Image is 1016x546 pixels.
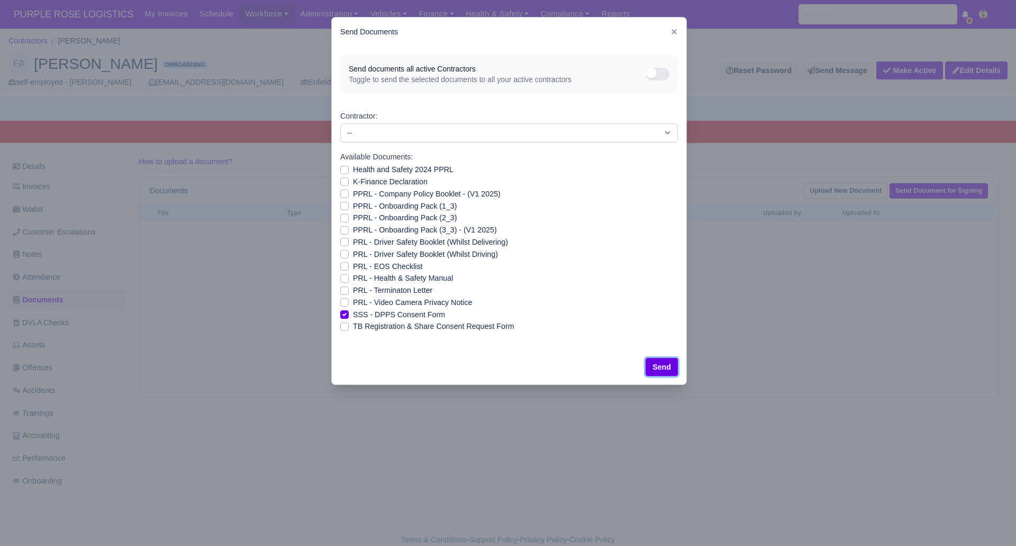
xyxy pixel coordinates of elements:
label: PPRL - Onboarding Pack (3_3) - (V1 2025) [353,224,497,236]
label: PPRL - Company Policy Booklet - (V1 2025) [353,188,501,200]
label: PPRL - Onboarding Pack (2_3) [353,212,457,224]
label: PRL - Driver Safety Booklet (Whilst Delivering) [353,236,508,248]
button: Send [646,358,678,376]
label: PRL - Video Camera Privacy Notice [353,297,472,309]
label: PRL - Health & Safety Manual [353,272,453,284]
label: SSS - DPPS Consent Form [353,309,445,321]
label: Contractor: [340,110,377,122]
label: K-Finance Declaration [353,176,428,188]
label: ТB Registration & Share Consent Request Form [353,320,514,333]
label: PPRL - Onboarding Pack (1_3) [353,200,457,212]
span: Toggle to send the selected documents to all your active contractors [349,74,646,85]
label: PRL - Driver Safety Booklet (Whilst Driving) [353,248,498,261]
label: Available Documents: [340,151,413,163]
label: PRL - EOS Checklist [353,261,423,273]
div: Send Documents [332,17,686,47]
span: Send documents all active Contractors [349,64,646,74]
label: Health and Safety 2024 PPRL [353,164,453,176]
iframe: Chat Widget [963,495,1016,546]
label: PRL - Terminaton Letter [353,284,432,297]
